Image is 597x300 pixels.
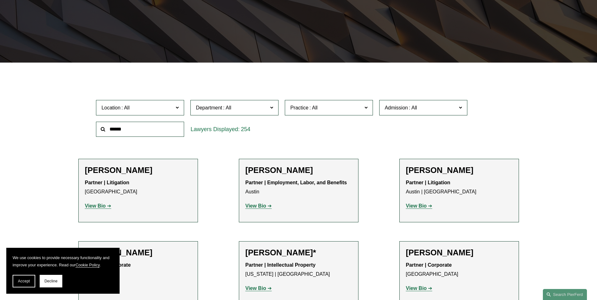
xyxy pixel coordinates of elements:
[406,286,432,291] a: View Bio
[245,286,272,291] a: View Bio
[101,105,121,110] span: Location
[406,178,512,197] p: Austin | [GEOGRAPHIC_DATA]
[406,180,450,185] strong: Partner | Litigation
[76,263,100,267] a: Cookie Policy
[6,248,120,294] section: Cookie banner
[44,279,58,283] span: Decline
[85,203,106,208] strong: View Bio
[245,203,266,208] strong: View Bio
[245,262,316,268] strong: Partner | Intellectual Property
[245,165,352,175] h2: [PERSON_NAME]
[85,165,191,175] h2: [PERSON_NAME]
[406,203,432,208] a: View Bio
[85,261,191,279] p: [US_STATE]
[85,203,111,208] a: View Bio
[406,248,512,258] h2: [PERSON_NAME]
[245,248,352,258] h2: [PERSON_NAME]*
[40,275,62,287] button: Decline
[406,165,512,175] h2: [PERSON_NAME]
[245,178,352,197] p: Austin
[196,105,222,110] span: Department
[13,275,35,287] button: Accept
[245,286,266,291] strong: View Bio
[85,248,191,258] h2: [PERSON_NAME]
[290,105,308,110] span: Practice
[543,289,587,300] a: Search this site
[85,180,129,185] strong: Partner | Litigation
[406,286,427,291] strong: View Bio
[406,203,427,208] strong: View Bio
[18,279,30,283] span: Accept
[245,180,347,185] strong: Partner | Employment, Labor, and Benefits
[406,262,452,268] strong: Partner | Corporate
[13,254,113,269] p: We use cookies to provide necessary functionality and improve your experience. Read our .
[241,126,250,132] span: 254
[245,261,352,279] p: [US_STATE] | [GEOGRAPHIC_DATA]
[406,261,512,279] p: [GEOGRAPHIC_DATA]
[85,178,191,197] p: [GEOGRAPHIC_DATA]
[245,203,272,208] a: View Bio
[385,105,408,110] span: Admission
